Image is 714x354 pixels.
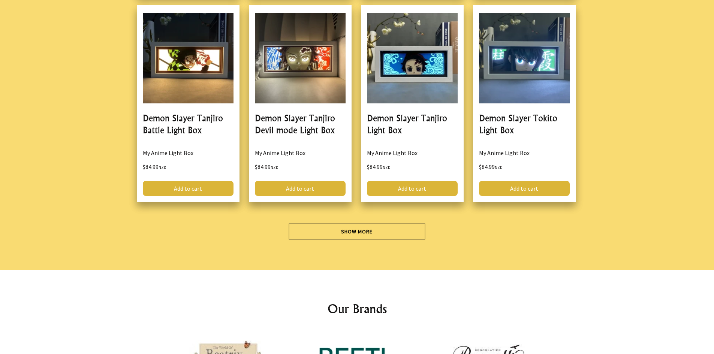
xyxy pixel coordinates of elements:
h2: Our Brands [135,300,579,318]
a: Add to cart [367,181,458,196]
a: Add to cart [255,181,346,196]
a: Add to cart [143,181,234,196]
a: Show More [289,223,425,240]
a: Add to cart [479,181,570,196]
